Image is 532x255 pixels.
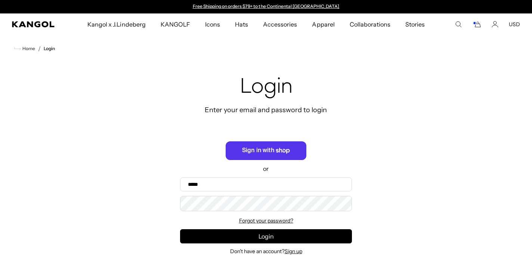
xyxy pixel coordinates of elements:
p: or [180,165,352,173]
a: Collaborations [342,13,398,35]
span: Home [21,46,35,51]
span: Hats [235,13,248,35]
li: / [35,44,41,53]
a: Icons [198,13,228,35]
a: Forgot your password? [239,217,293,224]
a: Home [14,45,35,52]
h1: Login [180,76,352,99]
a: Kangol [12,21,57,27]
span: Apparel [312,13,334,35]
a: Account [492,21,498,28]
span: Icons [205,13,220,35]
button: Cart [472,21,481,28]
a: Hats [228,13,256,35]
div: Enter your email and password to login [180,105,352,114]
span: KANGOLF [161,13,190,35]
a: Apparel [304,13,342,35]
a: Sign up [285,248,302,255]
span: Stories [405,13,425,35]
summary: Search here [455,21,462,28]
div: Announcement [189,4,343,10]
button: USD [509,21,520,28]
a: Kangol x J.Lindeberg [80,13,153,35]
div: 1 of 2 [189,4,343,10]
slideshow-component: Announcement bar [189,4,343,10]
span: Kangol x J.Lindeberg [87,13,146,35]
a: Accessories [256,13,304,35]
button: Login [180,229,352,243]
a: KANGOLF [153,13,198,35]
div: Don't have an account? [180,248,352,255]
span: Collaborations [350,13,390,35]
a: Stories [398,13,432,35]
span: Accessories [263,13,297,35]
a: Free Shipping on orders $79+ to the Continental [GEOGRAPHIC_DATA] [193,3,340,9]
a: Login [44,46,55,51]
